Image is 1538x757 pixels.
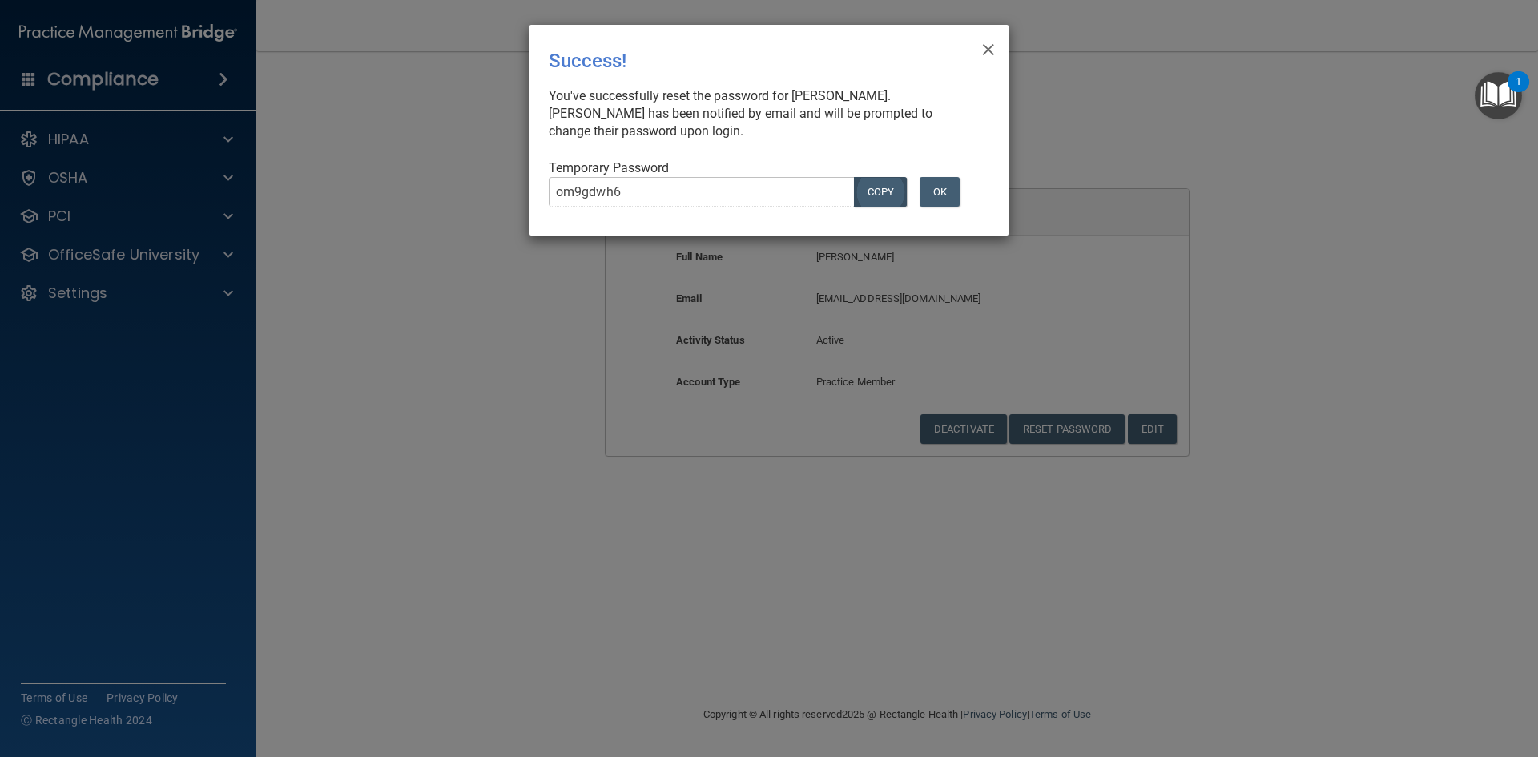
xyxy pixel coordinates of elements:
div: Success! [549,38,924,84]
iframe: Drift Widget Chat Controller [1261,643,1519,707]
div: You've successfully reset the password for [PERSON_NAME]. [PERSON_NAME] has been notified by emai... [549,87,976,140]
div: 1 [1516,82,1521,103]
button: COPY [854,177,907,207]
button: Open Resource Center, 1 new notification [1475,72,1522,119]
span: Temporary Password [549,160,669,175]
span: × [981,31,996,63]
button: OK [920,177,960,207]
